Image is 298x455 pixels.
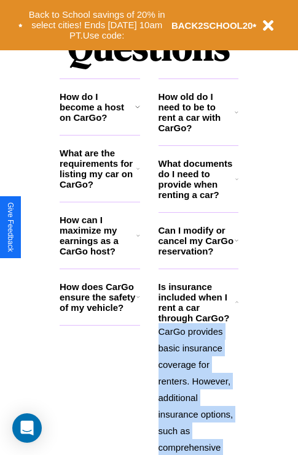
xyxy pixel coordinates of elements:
[159,91,235,133] h3: How old do I need to be to rent a car with CarGo?
[60,91,135,123] h3: How do I become a host on CarGo?
[60,148,136,189] h3: What are the requirements for listing my car on CarGo?
[159,281,235,323] h3: Is insurance included when I rent a car through CarGo?
[60,215,136,256] h3: How can I maximize my earnings as a CarGo host?
[171,20,253,31] b: BACK2SCHOOL20
[23,6,171,44] button: Back to School savings of 20% in select cities! Ends [DATE] 10am PT.Use code:
[60,281,136,313] h3: How does CarGo ensure the safety of my vehicle?
[159,158,236,200] h3: What documents do I need to provide when renting a car?
[159,225,235,256] h3: Can I modify or cancel my CarGo reservation?
[12,413,42,443] div: Open Intercom Messenger
[6,202,15,252] div: Give Feedback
